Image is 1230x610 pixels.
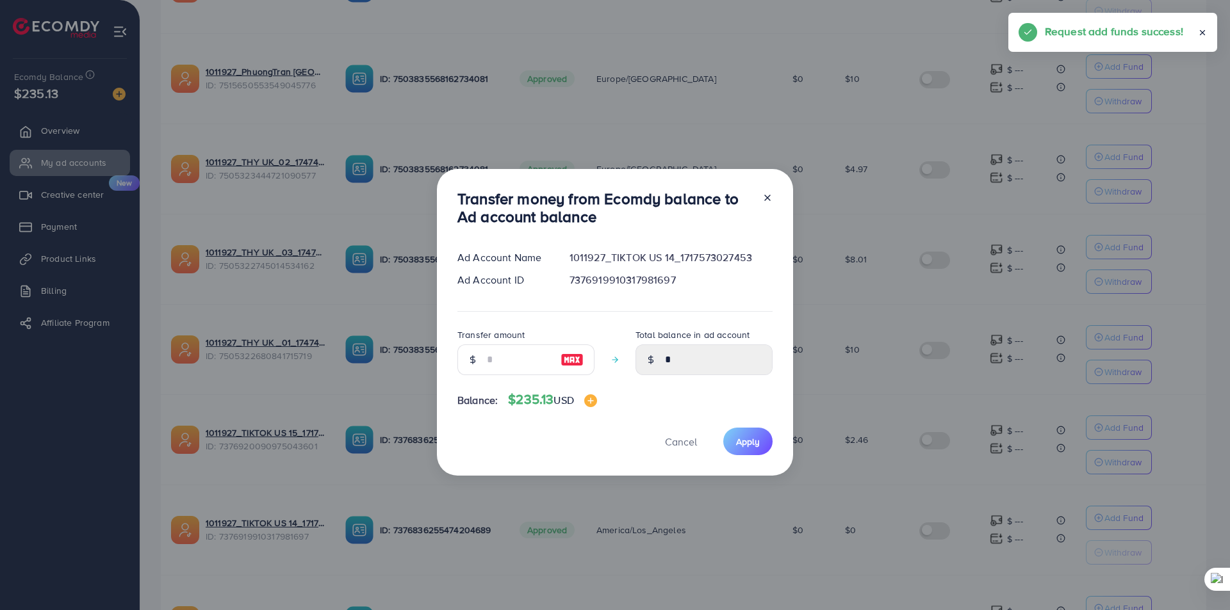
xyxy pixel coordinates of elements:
[584,394,597,407] img: image
[736,435,760,448] span: Apply
[457,393,498,408] span: Balance:
[447,273,559,287] div: Ad Account ID
[447,250,559,265] div: Ad Account Name
[559,250,783,265] div: 1011927_TIKTOK US 14_1717573027453
[559,273,783,287] div: 7376919910317981697
[508,392,597,408] h4: $235.13
[665,435,697,449] span: Cancel
[723,428,773,455] button: Apply
[553,393,573,407] span: USD
[1045,23,1183,40] h5: Request add funds success!
[635,328,750,341] label: Total balance in ad account
[1176,552,1220,600] iframe: Chat
[457,328,525,341] label: Transfer amount
[649,428,713,455] button: Cancel
[561,352,584,367] img: image
[457,189,752,227] h3: Transfer money from Ecomdy balance to Ad account balance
